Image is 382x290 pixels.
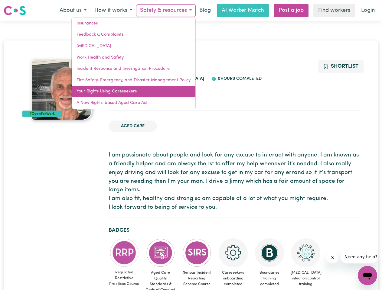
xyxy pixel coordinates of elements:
div: Safety & resources [71,18,196,109]
img: CS Academy: Careseekers Onboarding course completed [219,238,248,267]
span: Shortlist [331,64,358,69]
button: About us [56,4,90,17]
div: #OpenForWork [22,111,62,117]
a: Login [358,4,378,17]
span: Serious Incident Reporting Scheme Course [181,267,213,290]
img: CS Academy: COVID-19 Infection Control Training course completed [291,238,320,267]
a: Your Rights Using Careseekers [72,86,195,97]
a: Find workers [313,4,355,17]
span: [MEDICAL_DATA] infection control training [290,267,322,290]
span: Need any help? [4,4,37,9]
img: CS Academy: Regulated Restrictive Practices course completed [110,238,139,267]
a: Work Health and Safety [72,52,195,63]
a: A New Rights-based Aged Care Act [72,97,195,109]
img: CS Academy: Aged Care Quality Standards & Code of Conduct course completed [146,238,175,267]
button: Add to shortlist [318,60,364,73]
a: AI Worker Match [217,4,269,17]
button: How it works [90,4,136,17]
iframe: Button to launch messaging window [358,266,377,285]
img: Careseekers logo [4,5,26,16]
a: [MEDICAL_DATA] [72,40,195,52]
iframe: Message from company [341,250,377,263]
a: Careseekers logo [4,4,26,18]
p: I am passionate about people and look for any excuse to interact with anyone. I am known as a fri... [109,151,360,212]
a: Blog [196,4,214,17]
img: CS Academy: Serious Incident Reporting Scheme course completed [182,238,211,267]
a: Post a job [274,4,309,17]
span: Careseekers onboarding completed [217,267,249,290]
button: Safety & resources [136,4,196,17]
span: Regulated Restrictive Practices Course [109,267,140,289]
span: 0 hours completed [216,76,262,81]
span: Boundaries training completed [254,267,285,290]
img: Kenneth [31,60,92,120]
h2: Badges [109,227,360,234]
a: Kenneth's profile picture'#OpenForWork [22,60,101,120]
img: CS Academy: Boundaries in care and support work course completed [255,238,284,267]
a: Incident Response and Investigation Procedure [72,63,195,75]
li: Aged Care [109,121,157,132]
a: Fire Safety, Emergency, and Disaster Management Policy [72,75,195,86]
a: Insurances [72,18,195,29]
iframe: Close message [326,251,338,263]
a: Feedback & Complaints [72,29,195,40]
